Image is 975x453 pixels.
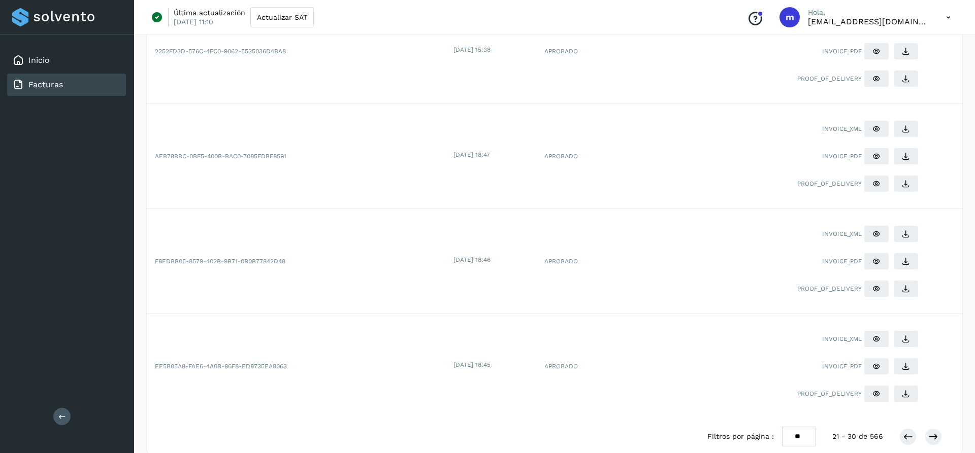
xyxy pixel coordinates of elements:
p: Hola, [808,8,930,17]
span: INVOICE_XML [822,229,862,238]
span: INVOICE_PDF [822,362,862,371]
div: [DATE] 15:38 [453,45,534,54]
div: Inicio [7,49,126,72]
td: F8EDBB05-8579-402B-9B71-0B0B77842D48 [147,209,451,314]
span: INVOICE_PDF [822,152,862,161]
td: EE5B05A8-FAE6-4A0B-86F8-ED8735EA8063 [147,314,451,419]
td: APROBADO [536,209,642,314]
td: AEB78BBC-0BF5-400B-BAC0-7085FDBF8591 [147,104,451,209]
div: Facturas [7,74,126,96]
p: marketing.b2b@hotmail.com [808,17,930,26]
a: Inicio [28,55,50,65]
span: INVOICE_XML [822,124,862,133]
p: Última actualización [174,8,245,17]
span: Filtros por página : [707,431,774,442]
td: APROBADO [536,104,642,209]
span: INVOICE_PDF [822,257,862,266]
td: APROBADO [536,314,642,419]
span: PROOF_OF_DELIVERY [797,389,862,398]
span: PROOF_OF_DELIVERY [797,284,862,293]
div: [DATE] 18:46 [453,255,534,264]
div: [DATE] 18:47 [453,150,534,159]
span: PROOF_OF_DELIVERY [797,74,862,83]
span: PROOF_OF_DELIVERY [797,179,862,188]
a: Facturas [28,80,63,89]
span: INVOICE_PDF [822,47,862,56]
span: INVOICE_XML [822,334,862,343]
div: [DATE] 18:45 [453,360,534,369]
p: [DATE] 11:10 [174,17,213,26]
span: 21 - 30 de 566 [832,431,883,442]
span: Actualizar SAT [257,14,307,21]
button: Actualizar SAT [250,7,314,27]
